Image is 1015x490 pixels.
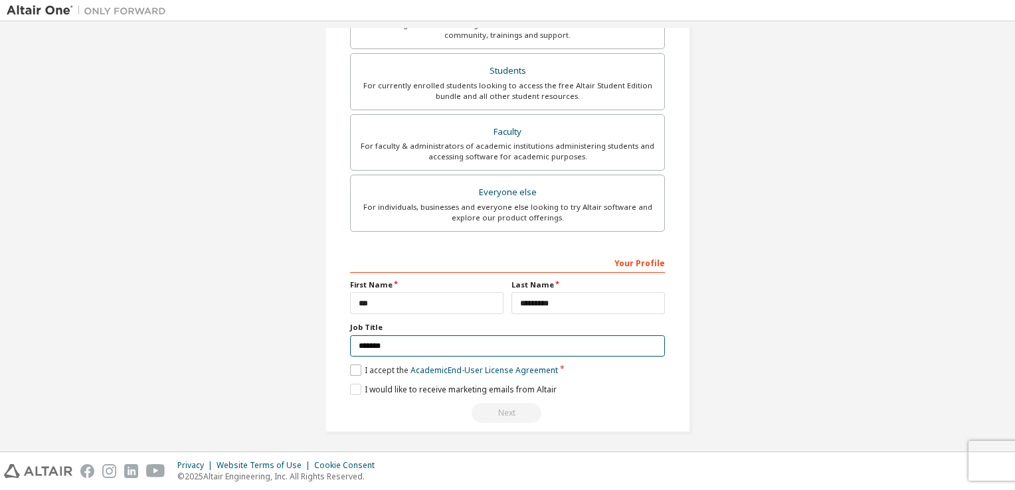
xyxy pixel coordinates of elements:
img: linkedin.svg [124,464,138,478]
img: youtube.svg [146,464,165,478]
div: Students [359,62,656,80]
div: Your Profile [350,252,665,273]
div: Faculty [359,123,656,141]
p: © 2025 Altair Engineering, Inc. All Rights Reserved. [177,471,383,482]
label: Job Title [350,322,665,333]
div: For individuals, businesses and everyone else looking to try Altair software and explore our prod... [359,202,656,223]
label: I would like to receive marketing emails from Altair [350,384,557,395]
div: For currently enrolled students looking to access the free Altair Student Edition bundle and all ... [359,80,656,102]
img: facebook.svg [80,464,94,478]
div: Cookie Consent [314,460,383,471]
label: I accept the [350,365,558,376]
label: Last Name [511,280,665,290]
a: Academic End-User License Agreement [411,365,558,376]
div: For faculty & administrators of academic institutions administering students and accessing softwa... [359,141,656,162]
div: Website Terms of Use [217,460,314,471]
img: instagram.svg [102,464,116,478]
label: First Name [350,280,504,290]
div: For existing customers looking to access software downloads, HPC resources, community, trainings ... [359,19,656,41]
div: Privacy [177,460,217,471]
img: Altair One [7,4,173,17]
img: altair_logo.svg [4,464,72,478]
div: Everyone else [359,183,656,202]
div: Read and acccept EULA to continue [350,403,665,423]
